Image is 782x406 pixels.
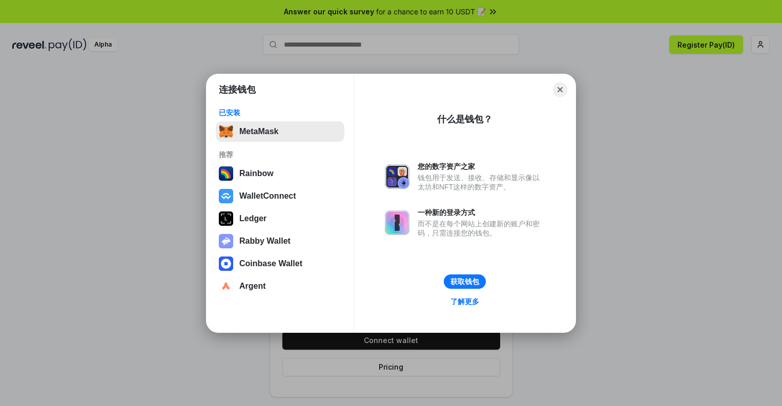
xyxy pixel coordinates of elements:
button: WalletConnect [216,186,344,206]
div: 什么是钱包？ [437,113,492,125]
button: Ledger [216,208,344,229]
div: 您的数字资产之家 [418,162,545,171]
img: svg+xml,%3Csvg%20xmlns%3D%22http%3A%2F%2Fwww.w3.org%2F2000%2Fsvg%22%20fill%3D%22none%22%20viewBox... [385,164,409,189]
div: Argent [239,282,266,291]
img: svg+xml,%3Csvg%20xmlns%3D%22http%3A%2F%2Fwww.w3.org%2F2000%2Fsvg%22%20fill%3D%22none%22%20viewBox... [219,234,233,248]
div: MetaMask [239,127,278,136]
button: 获取钱包 [444,274,486,289]
button: Rabby Wallet [216,231,344,251]
img: svg+xml,%3Csvg%20fill%3D%22none%22%20height%3D%2233%22%20viewBox%3D%220%200%2035%2033%22%20width%... [219,124,233,139]
div: 已安装 [219,108,341,117]
div: Ledger [239,214,266,223]
img: svg+xml,%3Csvg%20width%3D%2228%22%20height%3D%2228%22%20viewBox%3D%220%200%2028%2028%22%20fill%3D... [219,189,233,203]
div: 了解更多 [450,297,479,306]
button: Coinbase Wallet [216,253,344,274]
div: 一种新的登录方式 [418,208,545,217]
div: Rainbow [239,169,274,178]
img: svg+xml,%3Csvg%20width%3D%22120%22%20height%3D%22120%22%20viewBox%3D%220%200%20120%20120%22%20fil... [219,166,233,181]
img: svg+xml,%3Csvg%20xmlns%3D%22http%3A%2F%2Fwww.w3.org%2F2000%2Fsvg%22%20width%3D%2228%22%20height%3... [219,211,233,226]
img: svg+xml,%3Csvg%20width%3D%2228%22%20height%3D%2228%22%20viewBox%3D%220%200%2028%2028%22%20fill%3D... [219,279,233,293]
img: svg+xml,%3Csvg%20width%3D%2228%22%20height%3D%2228%22%20viewBox%3D%220%200%2028%2028%22%20fill%3D... [219,257,233,271]
img: svg+xml,%3Csvg%20xmlns%3D%22http%3A%2F%2Fwww.w3.org%2F2000%2Fsvg%22%20fill%3D%22none%22%20viewBox... [385,210,409,235]
div: 获取钱包 [450,277,479,286]
div: Rabby Wallet [239,237,291,246]
button: Close [553,82,567,97]
button: Rainbow [216,163,344,184]
h1: 连接钱包 [219,83,256,96]
div: Coinbase Wallet [239,259,302,268]
button: MetaMask [216,121,344,142]
a: 了解更多 [444,295,485,308]
div: 而不是在每个网站上创建新的账户和密码，只需连接您的钱包。 [418,219,545,238]
div: 推荐 [219,150,341,159]
div: 钱包用于发送、接收、存储和显示像以太坊和NFT这样的数字资产。 [418,173,545,191]
button: Argent [216,276,344,296]
div: WalletConnect [239,191,296,201]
